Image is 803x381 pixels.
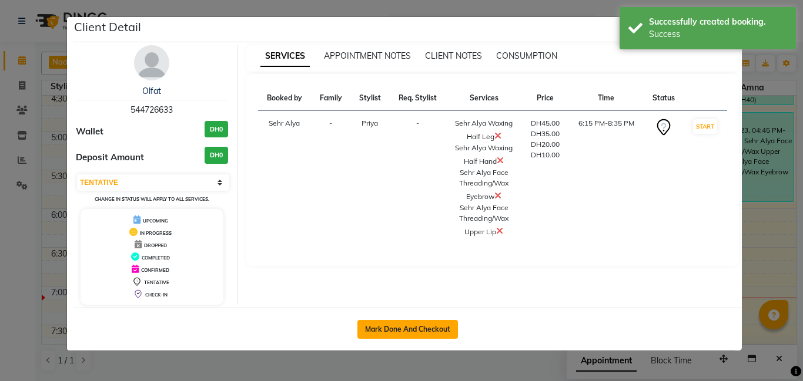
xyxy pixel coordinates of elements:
[453,118,515,143] div: Sehr Alya Waxing Half Leg
[258,86,312,111] th: Booked by
[260,46,310,67] span: SERVICES
[324,50,411,61] span: APPOINTMENT NOTES
[529,118,561,129] div: DH45.00
[453,143,515,167] div: Sehr Alya Waxing Half Hand
[205,121,228,138] h3: DH0
[453,167,515,203] div: Sehr Alya Face Threading/Wax Eyebrow
[144,279,169,285] span: TENTATIVE
[134,45,169,80] img: avatar
[141,267,169,273] span: CONFIRMED
[144,242,167,248] span: DROPPED
[76,151,144,164] span: Deposit Amount
[131,104,173,115] span: 544726633
[311,111,350,245] td: -
[140,230,172,236] span: IN PROGRESS
[425,50,482,61] span: CLIENT NOTES
[74,18,141,36] h5: Client Detail
[389,111,446,245] td: -
[649,28,787,41] div: Success
[357,320,458,339] button: Mark Done And Checkout
[145,292,168,298] span: CHECK-IN
[568,86,644,111] th: Time
[389,86,446,111] th: Req. Stylist
[693,119,717,134] button: START
[522,86,568,111] th: Price
[142,86,161,96] a: Olfat
[205,147,228,164] h3: DH0
[350,86,389,111] th: Stylist
[529,139,561,150] div: DH20.00
[529,129,561,139] div: DH35.00
[362,119,378,127] span: Priya
[95,196,209,202] small: Change in status will apply to all services.
[649,16,787,28] div: Successfully created booking.
[568,111,644,245] td: 6:15 PM-8:35 PM
[76,125,103,139] span: Wallet
[258,111,312,245] td: Sehr Alya
[143,218,168,224] span: UPCOMING
[311,86,350,111] th: Family
[453,203,515,238] div: Sehr Alya Face Threading/Wax Upper Lip
[446,86,522,111] th: Services
[644,86,683,111] th: Status
[496,50,557,61] span: CONSUMPTION
[529,150,561,160] div: DH10.00
[142,255,170,261] span: COMPLETED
